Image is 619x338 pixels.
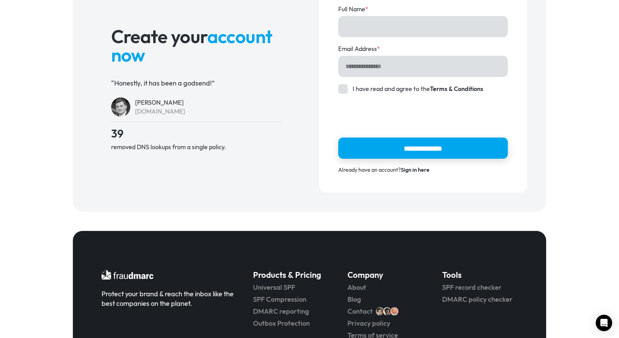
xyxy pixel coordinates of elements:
[253,295,328,304] a: SPF Compression
[111,78,281,88] p: “Honestly, it has been a godsend!”
[338,166,508,173] div: Already have an account?
[338,101,442,128] iframe: reCAPTCHA
[111,27,281,64] h1: Create your
[596,315,612,331] div: Open Intercom Messenger
[347,269,423,280] h5: Company
[442,269,517,280] h5: Tools
[338,5,508,173] form: Account Form
[135,107,185,116] div: [DOMAIN_NAME]
[347,295,423,304] a: Blog
[253,307,328,316] a: DMARC reporting
[135,98,185,107] div: [PERSON_NAME]
[353,84,483,93] span: I have read and agree to the
[347,318,423,328] a: Privacy policy
[111,25,273,66] span: account now
[338,5,508,14] label: Full Name
[401,166,430,173] a: Sign in here
[111,127,281,140] h4: 39
[111,143,281,152] div: removed DNS lookups from a single policy.
[338,44,508,53] label: Email Address
[347,307,373,316] a: Contact
[102,289,234,308] div: Protect your brand & reach the inbox like the best companies on the planet.
[442,283,517,292] a: SPF record checker
[430,85,483,93] a: Terms & Conditions
[253,269,328,280] h5: Products & Pricing
[253,318,328,328] a: Outbox Protection
[347,283,423,292] a: About
[442,295,517,304] a: DMARC policy checker
[253,283,328,292] a: Universal SPF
